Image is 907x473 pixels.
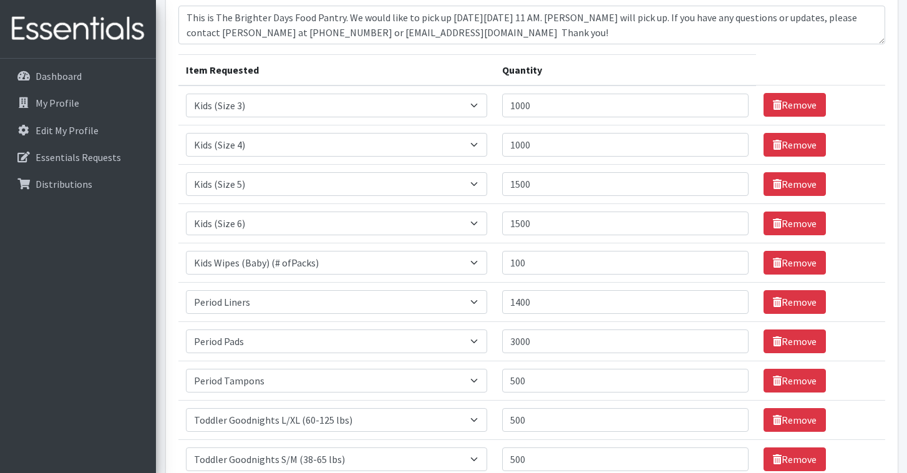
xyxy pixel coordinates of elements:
a: Remove [764,408,826,432]
a: Remove [764,172,826,196]
th: Quantity [495,54,756,85]
a: Remove [764,251,826,275]
th: Item Requested [178,54,495,85]
a: Remove [764,290,826,314]
a: Remove [764,133,826,157]
a: Remove [764,93,826,117]
a: Remove [764,369,826,393]
p: My Profile [36,97,79,109]
p: Edit My Profile [36,124,99,137]
p: Distributions [36,178,92,190]
img: HumanEssentials [5,8,151,50]
a: Remove [764,212,826,235]
a: Essentials Requests [5,145,151,170]
a: Remove [764,329,826,353]
a: Edit My Profile [5,118,151,143]
a: My Profile [5,90,151,115]
p: Essentials Requests [36,151,121,163]
a: Distributions [5,172,151,197]
a: Remove [764,447,826,471]
p: Dashboard [36,70,82,82]
a: Dashboard [5,64,151,89]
